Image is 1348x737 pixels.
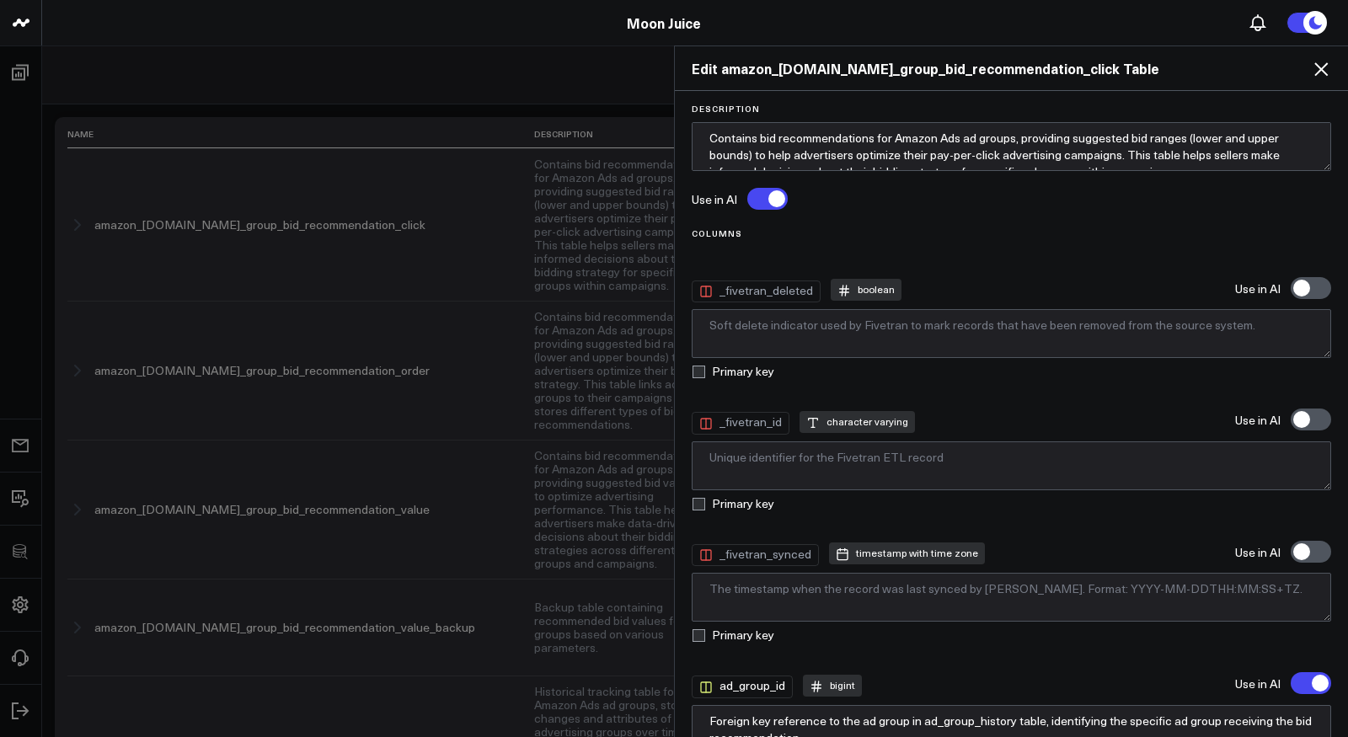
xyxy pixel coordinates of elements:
div: ad_group_id [692,676,793,697]
textarea: Unique identifier for the Fivetran ETL record [692,441,1331,490]
textarea: The timestamp when the record was last synced by [PERSON_NAME]. Format: YYYY-MM-DDTHH:MM:SS+TZ. [692,573,1331,622]
textarea: Soft delete indicator used by Fivetran to mark records that have been removed from the source sys... [692,309,1331,358]
label: '_fivetran_id' will be included in AI searches [1291,409,1331,430]
textarea: Contains bid recommendations for Amazon Ads ad groups, providing suggested bid ranges (lower and ... [692,122,1331,171]
label: Description [692,104,1331,114]
label: Use in AI [1235,283,1281,295]
div: character varying [800,411,915,433]
label: Primary key [692,628,774,642]
label: Use in AI [1235,678,1281,690]
label: Use in AI [1235,414,1281,426]
h2: Edit amazon_[DOMAIN_NAME]_group_bid_recommendation_click Table [692,59,1331,77]
label: Primary key [692,365,774,378]
div: _fivetran_deleted [692,280,821,302]
label: Use in AI [1235,547,1281,558]
label: '_fivetran_synced' will be included in AI searches [1291,541,1331,563]
a: Moon Juice [627,13,701,32]
label: Primary key [692,497,774,510]
label: Columns [692,228,1331,238]
label: Turn off Use in AI [747,188,788,210]
label: 'ad_group_id' will be excluded from AI searches [1291,672,1331,694]
div: timestamp with time zone [829,542,985,564]
div: bigint [803,675,862,697]
label: Use in AI [692,194,737,206]
label: '_fivetran_deleted' will be included in AI searches [1291,277,1331,299]
div: _fivetran_synced [692,544,819,566]
div: _fivetran_id [692,412,789,434]
div: boolean [831,279,901,301]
